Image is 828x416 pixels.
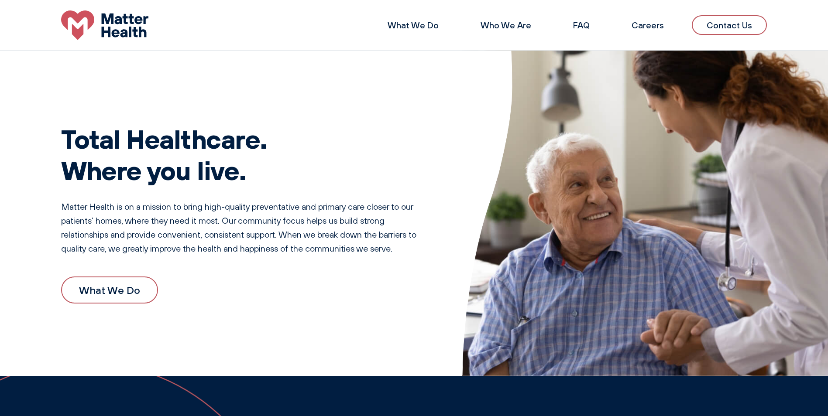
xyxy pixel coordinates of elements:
a: Who We Are [481,20,531,31]
a: What We Do [61,276,158,303]
a: Careers [632,20,664,31]
a: What We Do [388,20,439,31]
p: Matter Health is on a mission to bring high-quality preventative and primary care closer to our p... [61,200,427,256]
a: Contact Us [692,15,767,35]
h1: Total Healthcare. Where you live. [61,123,427,186]
a: FAQ [573,20,590,31]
